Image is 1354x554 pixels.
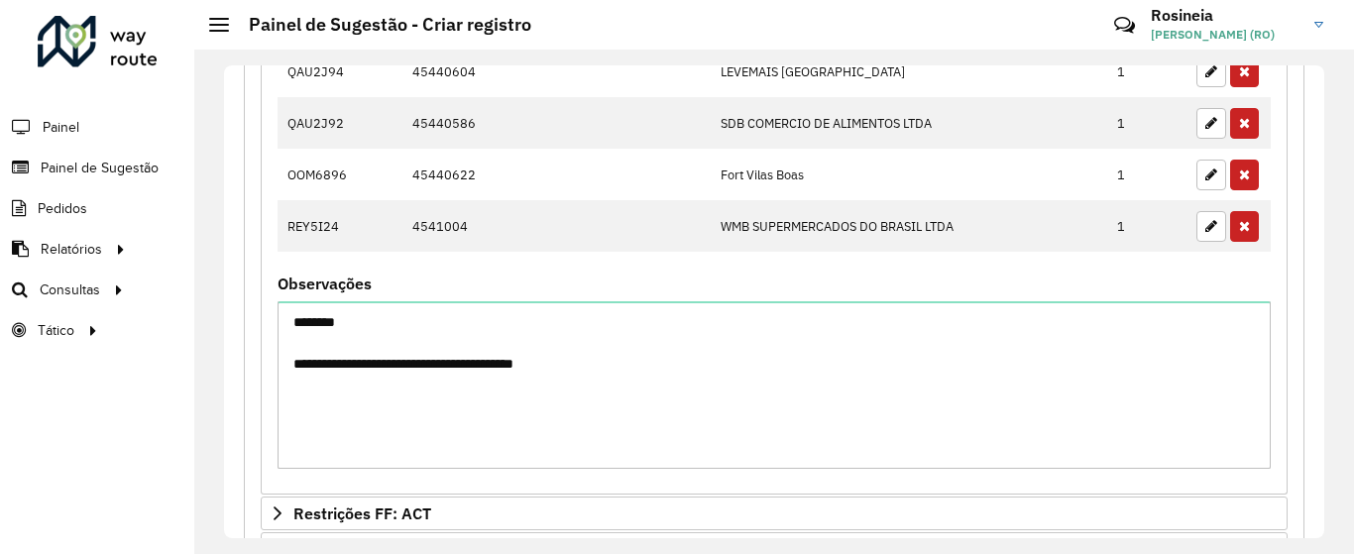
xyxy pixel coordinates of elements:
[402,149,710,200] td: 45440622
[293,505,431,521] span: Restrições FF: ACT
[43,117,79,138] span: Painel
[710,149,1106,200] td: Fort Vilas Boas
[1107,200,1186,252] td: 1
[1103,4,1146,47] a: Contato Rápido
[1151,26,1299,44] span: [PERSON_NAME] (RO)
[710,46,1106,97] td: LEVEMAIS [GEOGRAPHIC_DATA]
[402,97,710,149] td: 45440586
[1107,46,1186,97] td: 1
[710,97,1106,149] td: SDB COMERCIO DE ALIMENTOS LTDA
[278,200,402,252] td: REY5I24
[41,158,159,178] span: Painel de Sugestão
[402,200,710,252] td: 4541004
[402,46,710,97] td: 45440604
[710,200,1106,252] td: WMB SUPERMERCADOS DO BRASIL LTDA
[1107,149,1186,200] td: 1
[278,272,372,295] label: Observações
[229,14,531,36] h2: Painel de Sugestão - Criar registro
[41,239,102,260] span: Relatórios
[38,320,74,341] span: Tático
[38,198,87,219] span: Pedidos
[278,46,402,97] td: QAU2J94
[1151,6,1299,25] h3: Rosineia
[278,97,402,149] td: QAU2J92
[40,279,100,300] span: Consultas
[261,497,1288,530] a: Restrições FF: ACT
[278,149,402,200] td: OOM6896
[1107,97,1186,149] td: 1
